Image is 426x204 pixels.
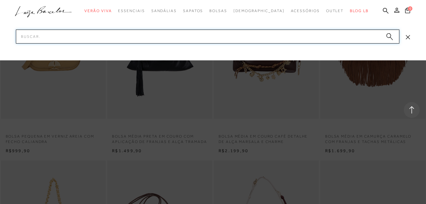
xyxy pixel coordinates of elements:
span: Essenciais [118,9,145,13]
span: Sapatos [183,9,203,13]
a: categoryNavScreenReaderText [118,5,145,17]
a: categoryNavScreenReaderText [151,5,177,17]
span: Acessórios [291,9,320,13]
a: categoryNavScreenReaderText [183,5,203,17]
a: BLOG LB [350,5,368,17]
a: noSubCategoriesText [233,5,285,17]
a: categoryNavScreenReaderText [209,5,227,17]
button: 0 [403,7,412,16]
span: [DEMOGRAPHIC_DATA] [233,9,285,13]
span: BLOG LB [350,9,368,13]
input: Buscar. [16,30,399,44]
span: Bolsas [209,9,227,13]
a: categoryNavScreenReaderText [326,5,344,17]
a: categoryNavScreenReaderText [291,5,320,17]
span: Verão Viva [84,9,112,13]
span: Sandálias [151,9,177,13]
span: Outlet [326,9,344,13]
a: categoryNavScreenReaderText [84,5,112,17]
span: 0 [408,6,412,11]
